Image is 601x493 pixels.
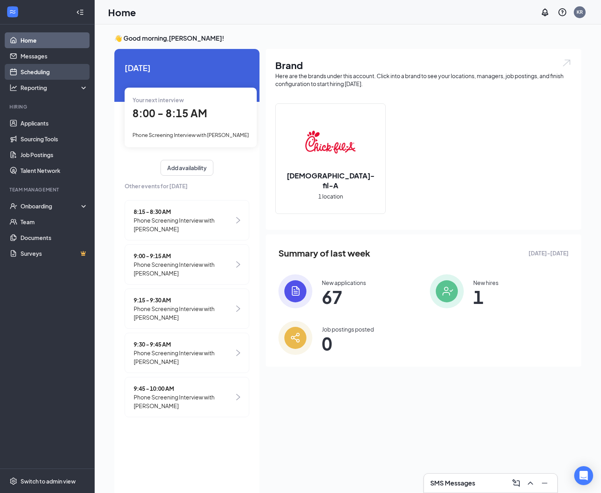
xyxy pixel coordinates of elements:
[473,290,498,304] span: 1
[134,207,234,216] span: 8:15 - 8:30 AM
[134,216,234,233] span: Phone Screening Interview with [PERSON_NAME]
[21,147,88,163] a: Job Postings
[21,477,76,485] div: Switch to admin view
[9,186,86,193] div: Team Management
[134,296,234,304] span: 9:15 - 9:30 AM
[21,115,88,131] a: Applicants
[133,132,249,138] span: Phone Screening Interview with [PERSON_NAME]
[21,84,88,92] div: Reporting
[9,8,17,16] svg: WorkstreamLogo
[510,477,523,489] button: ComposeMessage
[114,34,581,43] h3: 👋 Good morning, [PERSON_NAME] !
[21,32,88,48] a: Home
[538,477,551,489] button: Minimize
[322,325,374,333] div: Job postings posted
[305,117,356,167] img: Chick-fil-A
[134,349,234,366] span: Phone Screening Interview with [PERSON_NAME]
[511,478,521,488] svg: ComposeMessage
[562,58,572,67] img: open.6027fd2a22e1237b5b06.svg
[21,131,88,147] a: Sourcing Tools
[524,477,537,489] button: ChevronUp
[322,279,366,287] div: New applications
[577,9,583,15] div: KR
[9,477,17,485] svg: Settings
[318,192,343,201] span: 1 location
[430,274,464,308] img: icon
[558,7,567,17] svg: QuestionInfo
[540,478,549,488] svg: Minimize
[278,274,312,308] img: icon
[473,279,498,287] div: New hires
[21,64,88,80] a: Scheduling
[108,6,136,19] h1: Home
[574,466,593,485] div: Open Intercom Messenger
[161,160,213,176] button: Add availability
[134,384,234,393] span: 9:45 - 10:00 AM
[540,7,550,17] svg: Notifications
[134,393,234,410] span: Phone Screening Interview with [PERSON_NAME]
[526,478,535,488] svg: ChevronUp
[133,107,207,120] span: 8:00 - 8:15 AM
[125,62,249,74] span: [DATE]
[134,260,234,277] span: Phone Screening Interview with [PERSON_NAME]
[322,336,374,351] span: 0
[134,251,234,260] span: 9:00 - 9:15 AM
[21,48,88,64] a: Messages
[528,249,569,257] span: [DATE] - [DATE]
[21,163,88,178] a: Talent Network
[275,72,572,88] div: Here are the brands under this account. Click into a brand to see your locations, managers, job p...
[21,214,88,230] a: Team
[125,182,249,190] span: Other events for [DATE]
[21,246,88,261] a: SurveysCrown
[134,304,234,322] span: Phone Screening Interview with [PERSON_NAME]
[9,84,17,92] svg: Analysis
[322,290,366,304] span: 67
[133,96,184,103] span: Your next interview
[276,171,385,190] h2: [DEMOGRAPHIC_DATA]-fil-A
[21,202,81,210] div: Onboarding
[275,58,572,72] h1: Brand
[9,103,86,110] div: Hiring
[134,340,234,349] span: 9:30 - 9:45 AM
[21,230,88,246] a: Documents
[9,202,17,210] svg: UserCheck
[430,479,475,487] h3: SMS Messages
[76,8,84,16] svg: Collapse
[278,246,370,260] span: Summary of last week
[278,321,312,355] img: icon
